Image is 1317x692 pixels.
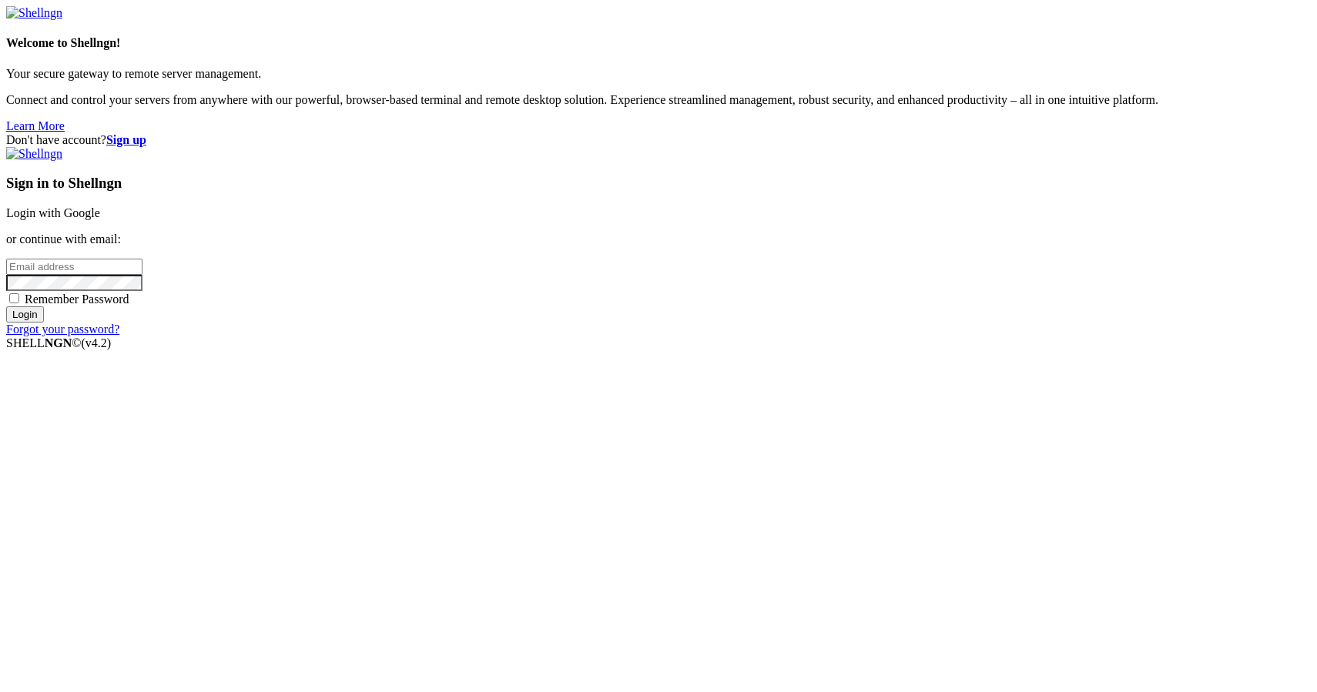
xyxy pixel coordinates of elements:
input: Login [6,306,44,323]
a: Learn More [6,119,65,132]
img: Shellngn [6,147,62,161]
span: Remember Password [25,293,129,306]
p: Your secure gateway to remote server management. [6,67,1311,81]
input: Email address [6,259,142,275]
input: Remember Password [9,293,19,303]
span: 4.2.0 [82,336,112,349]
img: Shellngn [6,6,62,20]
p: Connect and control your servers from anywhere with our powerful, browser-based terminal and remo... [6,93,1311,107]
b: NGN [45,336,72,349]
a: Forgot your password? [6,323,119,336]
span: SHELL © [6,336,111,349]
h4: Welcome to Shellngn! [6,36,1311,50]
p: or continue with email: [6,232,1311,246]
a: Sign up [106,133,146,146]
div: Don't have account? [6,133,1311,147]
a: Login with Google [6,206,100,219]
h3: Sign in to Shellngn [6,175,1311,192]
